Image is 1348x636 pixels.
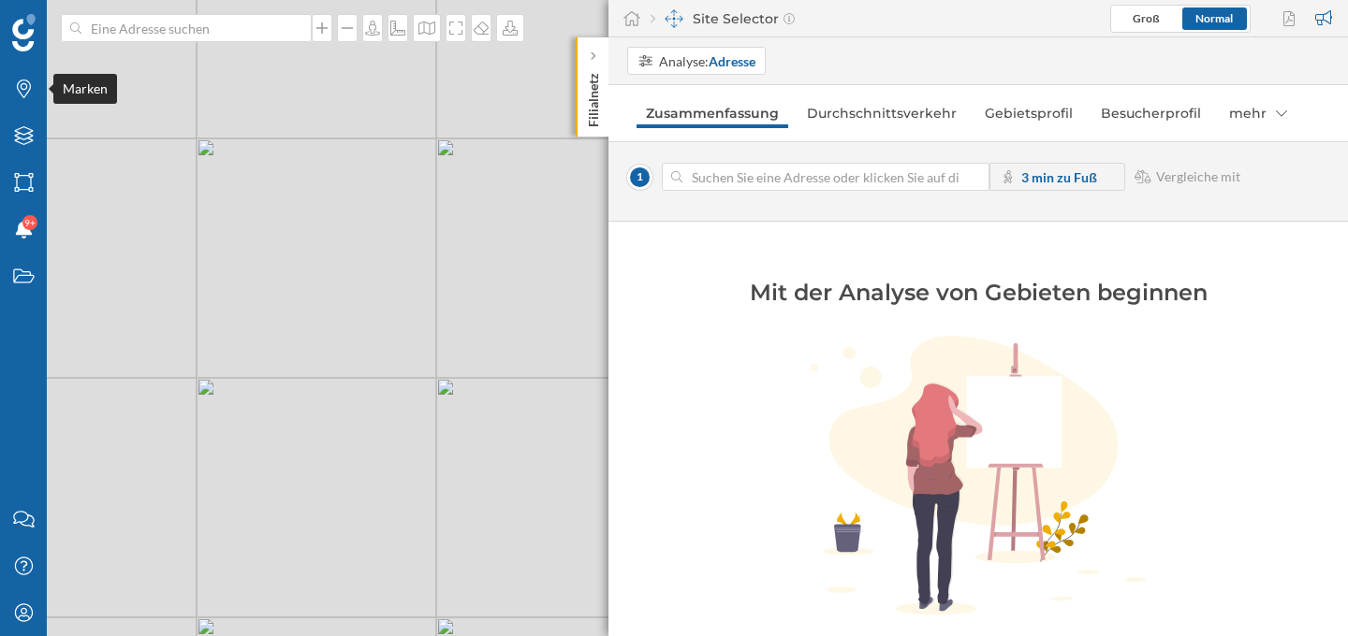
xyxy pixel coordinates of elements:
img: Geoblink Logo [12,14,36,51]
img: dashboards-manager.svg [665,9,683,28]
span: 9+ [24,213,36,232]
span: 1 [627,165,652,190]
strong: 3 min zu Fuß [1021,169,1097,185]
div: Mit der Analyse von Gebieten beginnen [679,278,1278,308]
a: Besucherprofil [1092,98,1210,128]
span: Normal [1195,11,1233,25]
span: Vergleiche mit [1156,167,1240,186]
div: Site Selector [651,9,795,28]
div: Analyse: [659,51,755,71]
p: Filialnetz [584,65,603,127]
a: Gebietsprofil [975,98,1082,128]
div: Marken [53,74,117,104]
a: Durchschnittsverkehr [798,98,966,128]
div: mehr [1220,98,1297,128]
a: Zusammenfassung [637,98,788,128]
strong: Adresse [709,53,755,69]
span: Groß [1133,11,1160,25]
